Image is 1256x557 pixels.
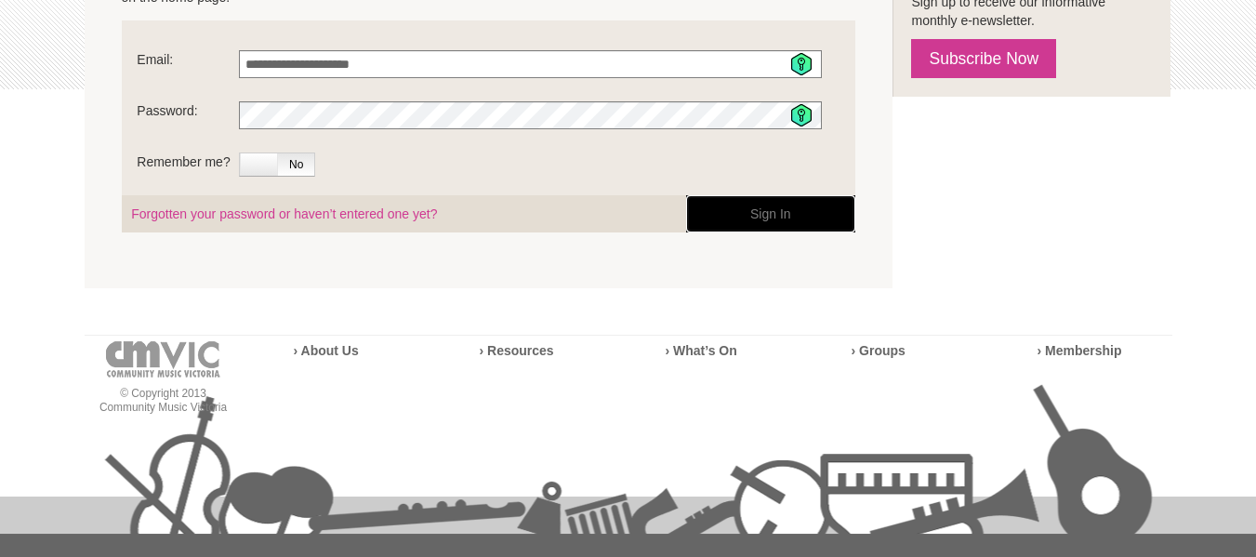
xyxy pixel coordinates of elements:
a: › Resources [480,343,554,358]
a: › What’s On [666,343,737,358]
label: Password: [137,101,239,129]
img: cmvic-logo-footer.png [106,341,220,378]
label: Email: [137,50,239,78]
a: Forgotten your password or haven’t entered one yet? [131,206,437,221]
button: Sign In [686,195,855,232]
p: © Copyright 2013 Community Music Victoria [85,387,243,415]
a: › Groups [852,343,906,358]
span: No [278,153,315,176]
a: Subscribe Now [911,39,1056,78]
a: › About Us [294,343,359,358]
a: › Membership [1038,343,1122,358]
label: Remember me? [137,153,239,180]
